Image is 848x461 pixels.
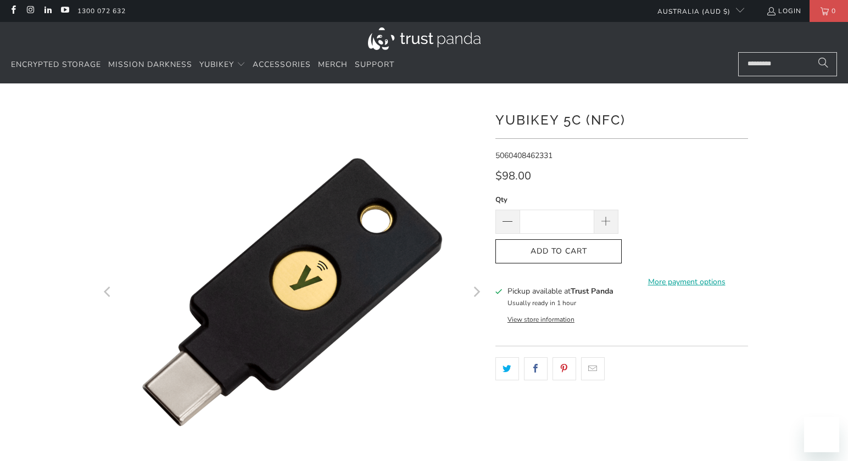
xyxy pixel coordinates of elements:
[804,417,839,452] iframe: Button to launch messaging window
[318,59,348,70] span: Merch
[495,194,618,206] label: Qty
[355,59,394,70] span: Support
[507,299,576,307] small: Usually ready in 1 hour
[495,357,519,380] a: Share this on Twitter
[495,168,531,183] span: $98.00
[60,7,69,15] a: Trust Panda Australia on YouTube
[495,239,622,264] button: Add to Cart
[495,150,553,161] span: 5060408462331
[43,7,52,15] a: Trust Panda Australia on LinkedIn
[738,52,837,76] input: Search...
[766,5,801,17] a: Login
[253,52,311,78] a: Accessories
[77,5,126,17] a: 1300 072 632
[581,357,605,380] a: Email this to a friend
[11,52,394,78] nav: Translation missing: en.navigation.header.main_nav
[25,7,35,15] a: Trust Panda Australia on Instagram
[8,7,18,15] a: Trust Panda Australia on Facebook
[11,59,101,70] span: Encrypted Storage
[11,52,101,78] a: Encrypted Storage
[553,357,576,380] a: Share this on Pinterest
[108,59,192,70] span: Mission Darkness
[199,52,246,78] summary: YubiKey
[318,52,348,78] a: Merch
[199,59,234,70] span: YubiKey
[571,286,613,296] b: Trust Panda
[355,52,394,78] a: Support
[253,59,311,70] span: Accessories
[507,247,610,256] span: Add to Cart
[108,52,192,78] a: Mission Darkness
[524,357,548,380] a: Share this on Facebook
[810,52,837,76] button: Search
[507,315,574,324] button: View store information
[507,285,613,297] h3: Pickup available at
[625,276,748,288] a: More payment options
[368,27,481,50] img: Trust Panda Australia
[495,108,748,130] h1: YubiKey 5C (NFC)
